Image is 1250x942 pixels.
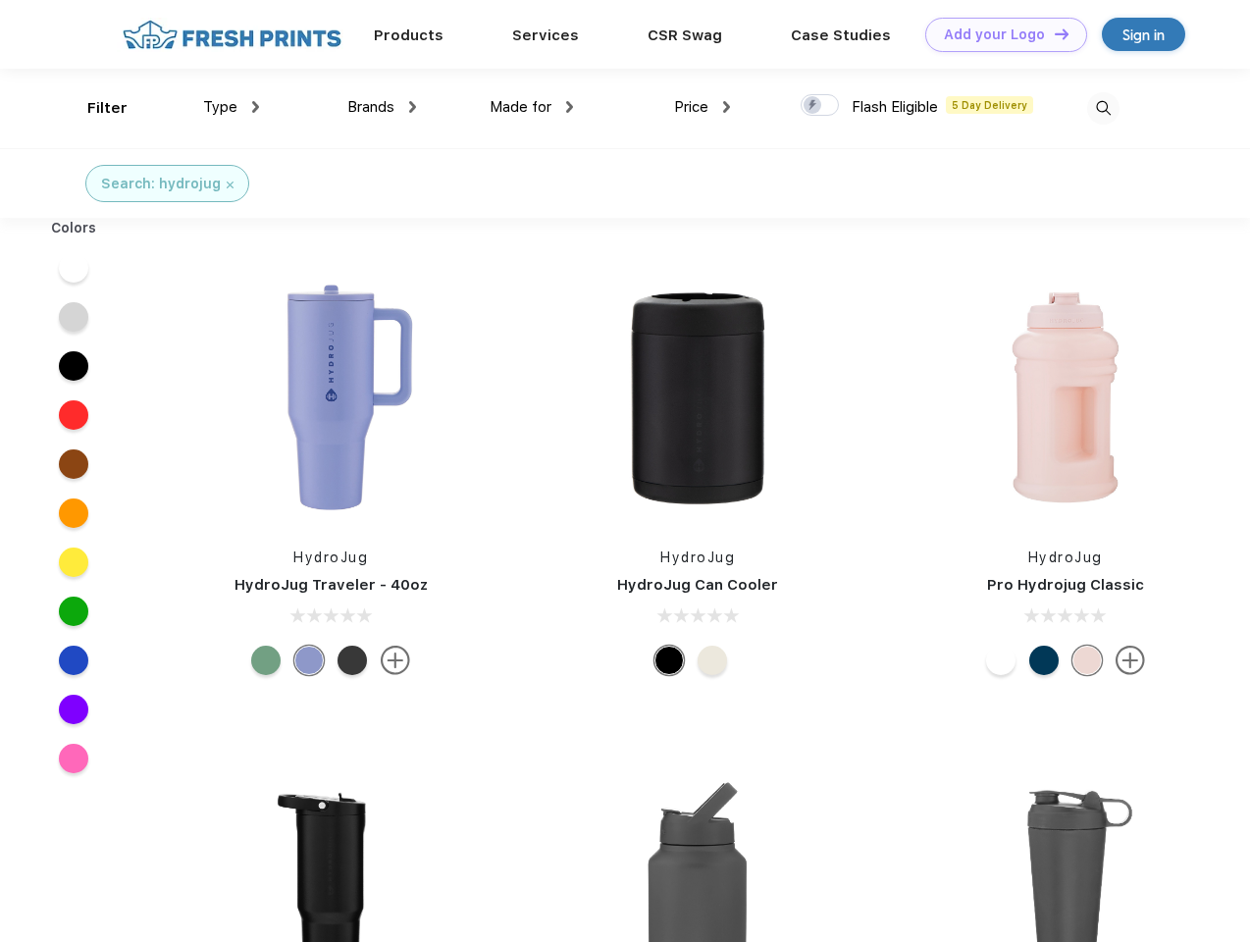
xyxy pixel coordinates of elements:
img: desktop_search.svg [1087,92,1120,125]
div: Add your Logo [944,26,1045,43]
div: Black [338,646,367,675]
img: fo%20logo%202.webp [117,18,347,52]
a: Pro Hydrojug Classic [987,576,1144,594]
a: HydroJug [293,549,368,565]
img: dropdown.png [566,101,573,113]
a: HydroJug [660,549,735,565]
div: Navy [1029,646,1059,675]
img: more.svg [381,646,410,675]
div: White [986,646,1016,675]
img: dropdown.png [252,101,259,113]
div: Sign in [1122,24,1165,46]
img: func=resize&h=266 [935,267,1196,528]
span: Type [203,98,237,116]
img: func=resize&h=266 [567,267,828,528]
img: DT [1055,28,1068,39]
img: filter_cancel.svg [227,182,234,188]
img: dropdown.png [723,101,730,113]
div: Pink Sand [1072,646,1102,675]
div: Cream [698,646,727,675]
a: HydroJug [1028,549,1103,565]
span: Made for [490,98,551,116]
a: HydroJug Traveler - 40oz [234,576,428,594]
span: Brands [347,98,394,116]
a: HydroJug Can Cooler [617,576,778,594]
img: dropdown.png [409,101,416,113]
div: Peri [294,646,324,675]
div: Sage [251,646,281,675]
div: Search: hydrojug [101,174,221,194]
img: more.svg [1116,646,1145,675]
div: Black [654,646,684,675]
div: Colors [36,218,112,238]
span: Price [674,98,708,116]
div: Filter [87,97,128,120]
a: Products [374,26,443,44]
a: Sign in [1102,18,1185,51]
span: Flash Eligible [852,98,938,116]
img: func=resize&h=266 [200,267,461,528]
span: 5 Day Delivery [946,96,1033,114]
